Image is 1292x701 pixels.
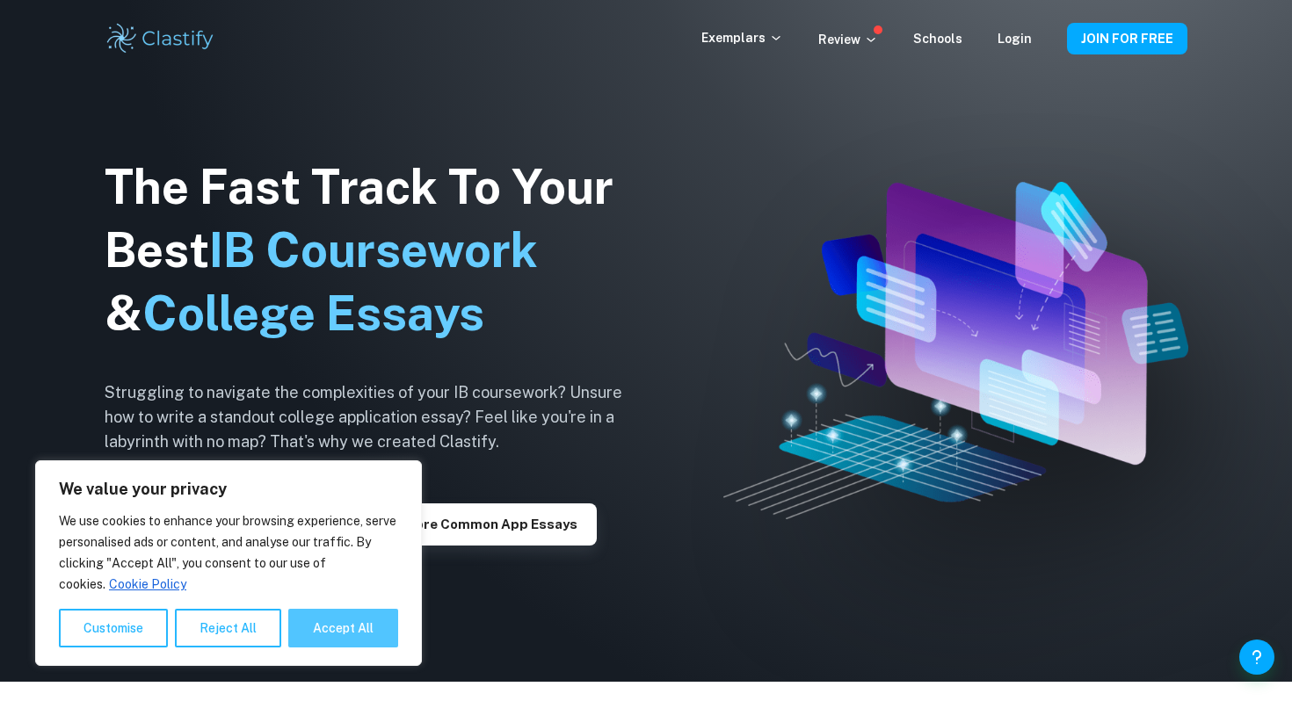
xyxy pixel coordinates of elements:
[59,510,398,595] p: We use cookies to enhance your browsing experience, serve personalised ads or content, and analys...
[1239,640,1274,675] button: Help and Feedback
[59,609,168,647] button: Customise
[1067,23,1187,54] button: JOIN FOR FREE
[35,460,422,666] div: We value your privacy
[367,503,597,546] button: Explore Common App essays
[105,155,650,345] h1: The Fast Track To Your Best &
[913,32,962,46] a: Schools
[818,30,878,49] p: Review
[142,285,484,341] span: College Essays
[701,28,783,47] p: Exemplars
[998,32,1032,46] a: Login
[108,576,187,592] a: Cookie Policy
[175,609,281,647] button: Reject All
[209,222,538,278] span: IB Coursework
[723,182,1189,518] img: Clastify hero
[105,380,650,454] h6: Struggling to navigate the complexities of your IB coursework? Unsure how to write a standout col...
[288,609,398,647] button: Accept All
[367,515,597,531] a: Explore Common App essays
[105,21,216,56] img: Clastify logo
[59,479,398,500] p: We value your privacy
